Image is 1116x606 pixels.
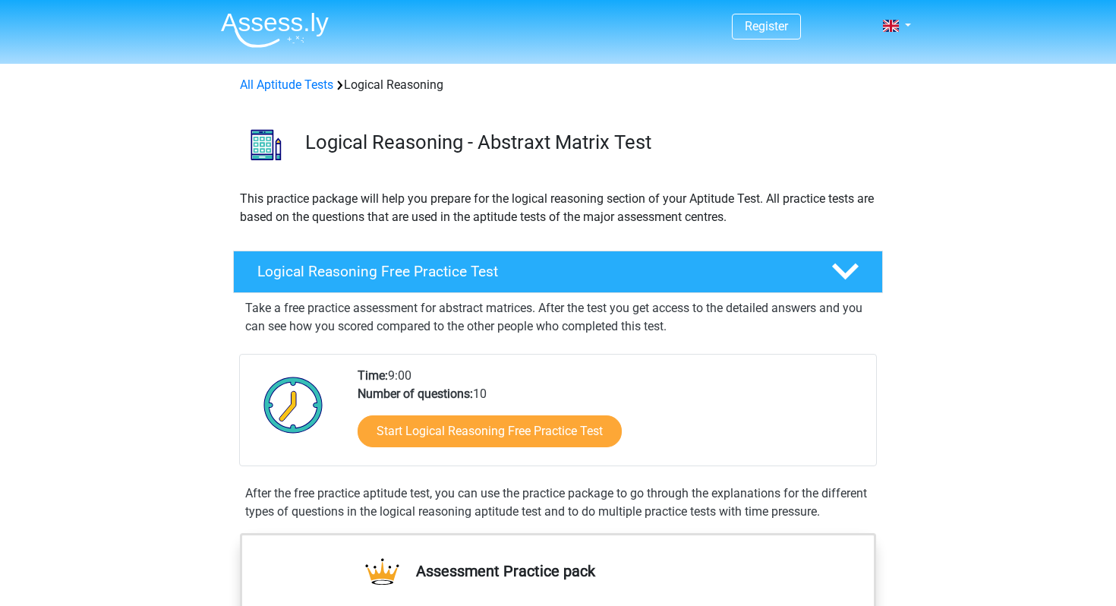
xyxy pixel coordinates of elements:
[239,484,877,521] div: After the free practice aptitude test, you can use the practice package to go through the explana...
[346,367,875,466] div: 9:00 10
[234,76,882,94] div: Logical Reasoning
[240,77,333,92] a: All Aptitude Tests
[255,367,332,443] img: Clock
[240,190,876,226] p: This practice package will help you prepare for the logical reasoning section of your Aptitude Te...
[227,251,889,293] a: Logical Reasoning Free Practice Test
[234,112,298,177] img: logical reasoning
[257,263,807,280] h4: Logical Reasoning Free Practice Test
[358,387,473,401] b: Number of questions:
[221,12,329,48] img: Assessly
[245,299,871,336] p: Take a free practice assessment for abstract matrices. After the test you get access to the detai...
[305,131,871,154] h3: Logical Reasoning - Abstraxt Matrix Test
[358,415,622,447] a: Start Logical Reasoning Free Practice Test
[745,19,788,33] a: Register
[358,368,388,383] b: Time:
